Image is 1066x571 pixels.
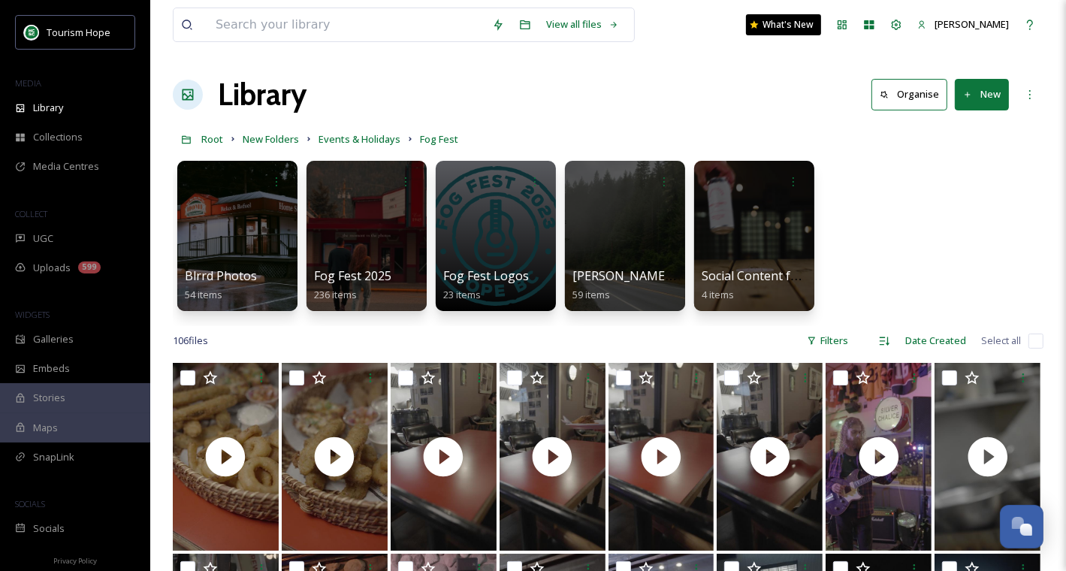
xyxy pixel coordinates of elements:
[935,363,1040,551] img: thumbnail
[702,288,734,301] span: 4 items
[201,130,223,148] a: Root
[572,267,721,284] span: [PERSON_NAME]'s Photos
[53,556,97,566] span: Privacy Policy
[981,334,1021,348] span: Select all
[282,363,388,551] img: thumbnail
[420,130,458,148] a: Fog Fest
[443,269,529,301] a: Fog Fest Logos23 items
[572,269,721,301] a: [PERSON_NAME]'s Photos59 items
[500,363,605,551] img: thumbnail
[243,130,299,148] a: New Folders
[47,26,110,39] span: Tourism Hope
[443,267,529,284] span: Fog Fest Logos
[185,267,257,284] span: Blrrd Photos
[319,130,400,148] a: Events & Holidays
[243,132,299,146] span: New Folders
[33,391,65,405] span: Stories
[201,132,223,146] span: Root
[33,159,99,174] span: Media Centres
[799,326,856,355] div: Filters
[33,521,65,536] span: Socials
[185,269,257,301] a: Blrrd Photos54 items
[218,72,307,117] a: Library
[826,363,932,551] img: thumbnail
[608,363,714,551] img: thumbnail
[15,77,41,89] span: MEDIA
[33,332,74,346] span: Galleries
[53,551,97,569] a: Privacy Policy
[15,309,50,320] span: WIDGETS
[702,267,901,284] span: Social Content from Previous Years
[33,261,71,275] span: Uploads
[717,363,823,551] img: thumbnail
[208,8,485,41] input: Search your library
[185,288,222,301] span: 54 items
[24,25,39,40] img: logo.png
[33,231,53,246] span: UGC
[314,267,391,284] span: Fog Fest 2025
[955,79,1009,110] button: New
[539,10,627,39] a: View all files
[871,79,947,110] button: Organise
[443,288,481,301] span: 23 items
[898,326,974,355] div: Date Created
[746,14,821,35] a: What's New
[173,363,279,551] img: thumbnail
[33,101,63,115] span: Library
[78,261,101,273] div: 599
[572,288,610,301] span: 59 items
[702,269,901,301] a: Social Content from Previous Years4 items
[33,130,83,144] span: Collections
[391,363,497,551] img: thumbnail
[420,132,458,146] span: Fog Fest
[935,17,1009,31] span: [PERSON_NAME]
[15,208,47,219] span: COLLECT
[319,132,400,146] span: Events & Holidays
[33,450,74,464] span: SnapLink
[15,498,45,509] span: SOCIALS
[33,361,70,376] span: Embeds
[314,269,391,301] a: Fog Fest 2025236 items
[173,334,208,348] span: 106 file s
[314,288,357,301] span: 236 items
[1000,505,1043,548] button: Open Chat
[33,421,58,435] span: Maps
[910,10,1016,39] a: [PERSON_NAME]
